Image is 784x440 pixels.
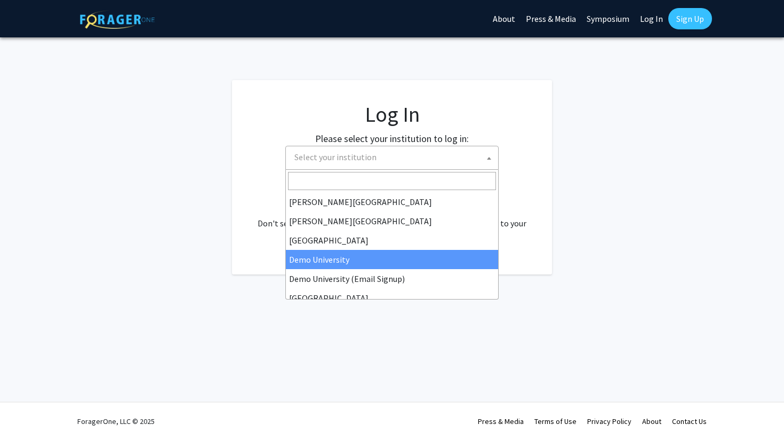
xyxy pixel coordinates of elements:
[642,417,661,426] a: About
[253,101,531,127] h1: Log In
[285,146,499,170] span: Select your institution
[534,417,577,426] a: Terms of Use
[587,417,631,426] a: Privacy Policy
[478,417,524,426] a: Press & Media
[286,231,498,250] li: [GEOGRAPHIC_DATA]
[672,417,707,426] a: Contact Us
[77,403,155,440] div: ForagerOne, LLC © 2025
[80,10,155,29] img: ForagerOne Logo
[286,288,498,308] li: [GEOGRAPHIC_DATA]
[253,191,531,242] div: No account? . Don't see your institution? about bringing ForagerOne to your institution.
[290,146,498,168] span: Select your institution
[8,392,45,432] iframe: Chat
[286,192,498,211] li: [PERSON_NAME][GEOGRAPHIC_DATA]
[288,172,496,190] input: Search
[286,211,498,231] li: [PERSON_NAME][GEOGRAPHIC_DATA]
[294,152,377,162] span: Select your institution
[286,250,498,269] li: Demo University
[315,131,469,146] label: Please select your institution to log in:
[286,269,498,288] li: Demo University (Email Signup)
[668,8,712,29] a: Sign Up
